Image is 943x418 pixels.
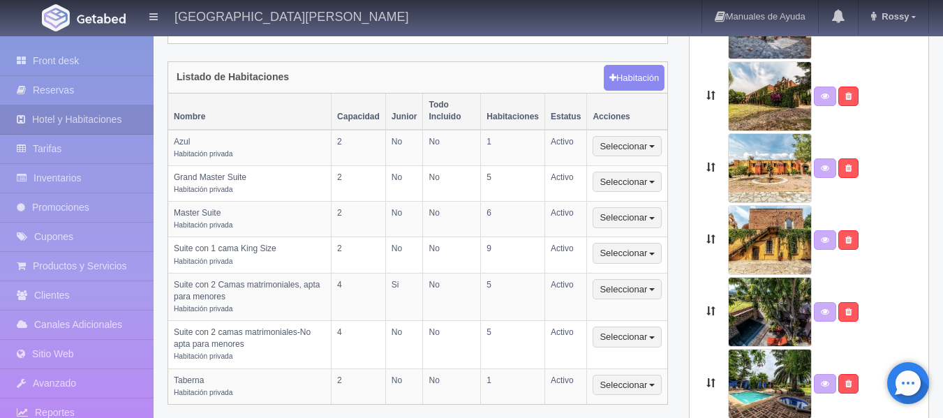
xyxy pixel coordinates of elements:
small: Habitación privada [174,352,232,360]
button: Seleccionar [593,136,662,157]
td: Activo [545,273,587,320]
td: Si [385,273,423,320]
td: 2 [332,237,386,273]
td: No [385,321,423,368]
td: No [423,237,481,273]
img: 558_6608.png [728,277,812,347]
th: Habitaciones [481,94,545,129]
td: Activo [545,321,587,368]
td: No [423,368,481,404]
td: Taberna [168,368,332,404]
td: 5 [481,165,545,201]
img: 558_6611.png [728,61,812,131]
td: 9 [481,237,545,273]
td: No [385,368,423,404]
button: Seleccionar [593,279,662,300]
td: 2 [332,130,386,166]
td: No [385,165,423,201]
td: Activo [545,165,587,201]
td: No [385,237,423,273]
small: Habitación privada [174,305,232,313]
th: Junior [385,94,423,129]
td: No [423,202,481,237]
small: Habitación privada [174,221,232,229]
td: No [385,130,423,166]
th: Todo Incluido [423,94,481,129]
small: Habitación privada [174,150,232,158]
td: Activo [545,130,587,166]
img: Getabed [77,13,126,24]
td: No [423,165,481,201]
td: No [423,130,481,166]
button: Seleccionar [593,172,662,193]
th: Capacidad [332,94,386,129]
td: 2 [332,202,386,237]
td: Grand Master Suite [168,165,332,201]
h4: Listado de Habitaciones [177,72,289,82]
th: Acciones [587,94,667,129]
td: Activo [545,368,587,404]
button: Seleccionar [593,207,662,228]
small: Habitación privada [174,257,232,265]
td: 5 [481,321,545,368]
img: 558_6606.png [728,205,812,275]
td: Master Suite [168,202,332,237]
td: Suite con 2 Camas matrimoniales, apta para menores [168,273,332,320]
th: Estatus [545,94,587,129]
td: No [385,202,423,237]
td: 5 [481,273,545,320]
button: Seleccionar [593,243,662,264]
td: Activo [545,237,587,273]
td: Activo [545,202,587,237]
td: No [423,321,481,368]
button: Seleccionar [593,327,662,348]
td: Suite con 1 cama King Size [168,237,332,273]
button: Seleccionar [593,375,662,396]
td: No [423,273,481,320]
th: Nombre [168,94,332,129]
td: 2 [332,368,386,404]
small: Habitación privada [174,389,232,396]
td: Suite con 2 camas matrimoniales-No apta para menores [168,321,332,368]
img: Getabed [42,4,70,31]
span: Rossy [878,11,909,22]
img: 558_6610.png [728,133,812,203]
td: 1 [481,368,545,404]
td: 2 [332,165,386,201]
td: 4 [332,273,386,320]
td: Azul [168,130,332,166]
td: 4 [332,321,386,368]
button: Habitación [604,65,664,91]
td: 6 [481,202,545,237]
small: Habitación privada [174,186,232,193]
td: 1 [481,130,545,166]
h4: [GEOGRAPHIC_DATA][PERSON_NAME] [175,7,408,24]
